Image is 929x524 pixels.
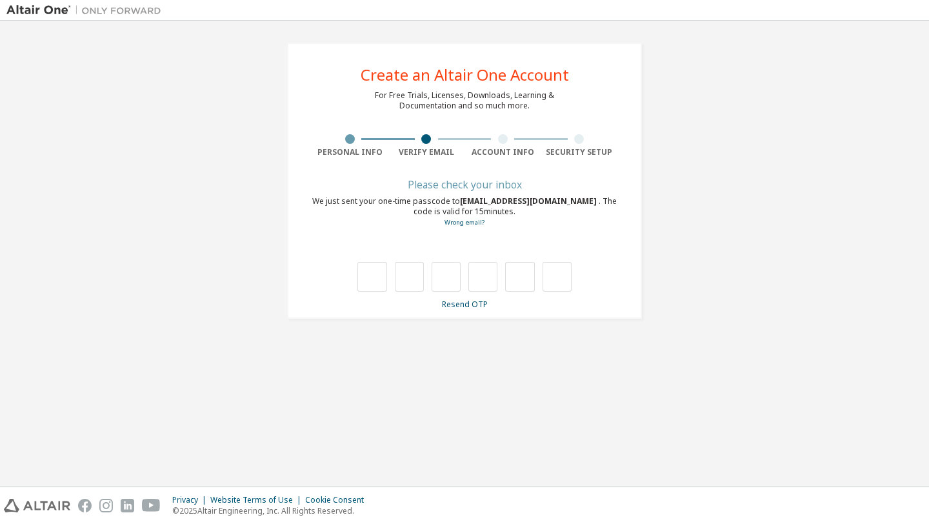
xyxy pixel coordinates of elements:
[375,90,554,111] div: For Free Trials, Licenses, Downloads, Learning & Documentation and so much more.
[121,499,134,512] img: linkedin.svg
[172,505,372,516] p: © 2025 Altair Engineering, Inc. All Rights Reserved.
[6,4,168,17] img: Altair One
[305,495,372,505] div: Cookie Consent
[388,147,465,157] div: Verify Email
[210,495,305,505] div: Website Terms of Use
[78,499,92,512] img: facebook.svg
[445,218,484,227] a: Go back to the registration form
[172,495,210,505] div: Privacy
[361,67,569,83] div: Create an Altair One Account
[442,299,488,310] a: Resend OTP
[460,196,599,207] span: [EMAIL_ADDRESS][DOMAIN_NAME]
[464,147,541,157] div: Account Info
[99,499,113,512] img: instagram.svg
[142,499,161,512] img: youtube.svg
[312,196,617,228] div: We just sent your one-time passcode to . The code is valid for 15 minutes.
[541,147,618,157] div: Security Setup
[312,147,388,157] div: Personal Info
[4,499,70,512] img: altair_logo.svg
[312,181,617,188] div: Please check your inbox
